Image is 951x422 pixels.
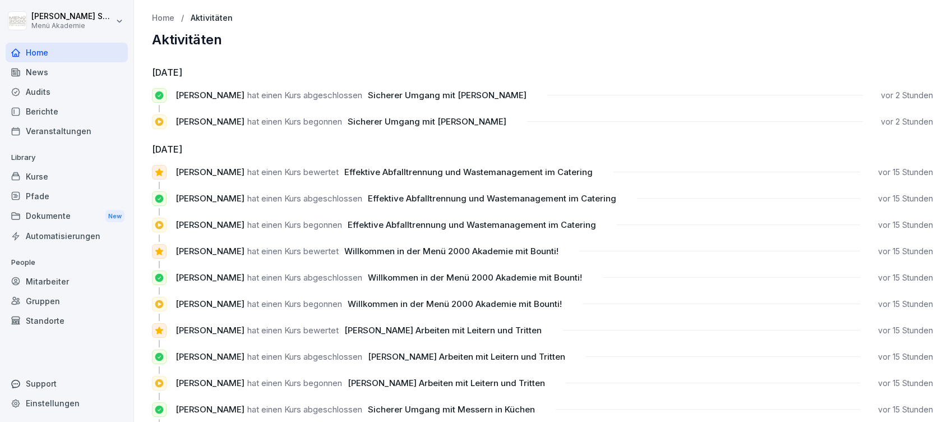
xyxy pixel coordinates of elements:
[368,90,527,100] span: Sicherer Umgang mit [PERSON_NAME]
[878,193,933,204] p: vor 15 Stunden
[176,404,244,415] span: [PERSON_NAME]
[368,404,535,415] span: Sicherer Umgang mit Messern in Küchen
[6,167,128,186] a: Kurse
[6,206,128,227] a: DokumenteNew
[6,272,128,291] a: Mitarbeiter
[878,299,933,310] p: vor 15 Stunden
[6,291,128,311] a: Gruppen
[368,272,582,283] span: Willkommen in der Menü 2000 Akademie mit Bounti!
[247,219,342,230] span: hat einen Kurs begonnen
[6,186,128,206] a: Pfade
[6,149,128,167] p: Library
[368,351,565,362] span: [PERSON_NAME] Arbeiten mit Leitern und Tritten
[878,167,933,178] p: vor 15 Stunden
[247,246,339,256] span: hat einen Kurs bewertet
[878,378,933,389] p: vor 15 Stunden
[878,246,933,257] p: vor 15 Stunden
[881,90,933,101] p: vor 2 Stunden
[176,299,244,309] span: [PERSON_NAME]
[6,102,128,121] a: Berichte
[176,325,244,336] span: [PERSON_NAME]
[105,210,124,223] div: New
[152,66,933,79] h6: [DATE]
[344,325,542,336] span: [PERSON_NAME] Arbeiten mit Leitern und Tritten
[31,12,113,21] p: [PERSON_NAME] Schülzke
[6,62,128,82] a: News
[6,82,128,102] a: Audits
[152,143,933,156] h6: [DATE]
[176,193,244,204] span: [PERSON_NAME]
[181,13,184,23] p: /
[344,167,593,177] span: Effektive Abfalltrennung und Wastemanagement im Catering
[348,299,562,309] span: Willkommen in der Menü 2000 Akademie mit Bounti!
[176,246,244,256] span: [PERSON_NAME]
[176,351,244,362] span: [PERSON_NAME]
[6,226,128,246] a: Automatisierungen
[247,351,362,362] span: hat einen Kurs abgeschlossen
[247,325,339,336] span: hat einen Kurs bewertet
[6,374,128,393] div: Support
[6,121,128,141] a: Veranstaltungen
[878,404,933,415] p: vor 15 Stunden
[247,167,339,177] span: hat einen Kurs bewertet
[6,393,128,413] a: Einstellungen
[176,116,244,127] span: [PERSON_NAME]
[6,43,128,62] a: Home
[191,13,233,23] a: Aktivitäten
[176,219,244,230] span: [PERSON_NAME]
[152,32,933,48] h2: Aktivitäten
[31,22,113,30] p: Menü Akademie
[878,351,933,363] p: vor 15 Stunden
[176,90,244,100] span: [PERSON_NAME]
[348,219,596,230] span: Effektive Abfalltrennung und Wastemanagement im Catering
[247,90,362,100] span: hat einen Kurs abgeschlossen
[247,378,342,388] span: hat einen Kurs begonnen
[176,272,244,283] span: [PERSON_NAME]
[176,167,244,177] span: [PERSON_NAME]
[247,272,362,283] span: hat einen Kurs abgeschlossen
[247,404,362,415] span: hat einen Kurs abgeschlossen
[348,116,506,127] span: Sicherer Umgang mit [PERSON_NAME]
[152,13,174,23] a: Home
[247,193,362,204] span: hat einen Kurs abgeschlossen
[878,272,933,283] p: vor 15 Stunden
[6,254,128,272] p: People
[878,325,933,336] p: vor 15 Stunden
[344,246,558,256] span: Willkommen in der Menü 2000 Akademie mit Bounti!
[368,193,616,204] span: Effektive Abfalltrennung und Wastemanagement im Catering
[6,311,128,331] a: Standorte
[881,116,933,127] p: vor 2 Stunden
[247,116,342,127] span: hat einen Kurs begonnen
[176,378,244,388] span: [PERSON_NAME]
[247,299,342,309] span: hat einen Kurs begonnen
[6,206,128,227] div: Dokumente
[878,219,933,231] p: vor 15 Stunden
[348,378,545,388] span: [PERSON_NAME] Arbeiten mit Leitern und Tritten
